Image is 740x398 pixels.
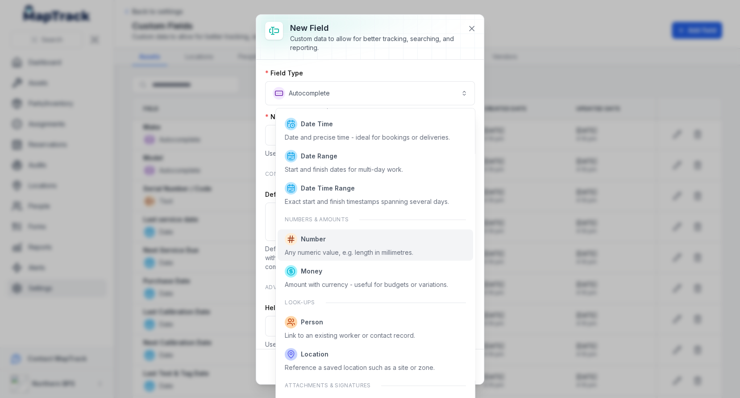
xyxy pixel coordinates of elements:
[301,350,328,359] span: Location
[301,267,322,276] span: Money
[301,152,337,161] span: Date Range
[285,165,403,174] div: Start and finish dates for multi-day work.
[278,377,473,394] div: Attachments & signatures
[301,235,326,244] span: Number
[285,133,450,142] div: Date and precise time - ideal for bookings or deliveries.
[301,120,333,129] span: Date Time
[301,184,355,193] span: Date Time Range
[278,211,473,228] div: Numbers & amounts
[278,294,473,311] div: Look-ups
[265,81,475,105] button: Autocomplete
[285,248,413,257] div: Any numeric value, e.g. length in millimetres.
[285,363,435,372] div: Reference a saved location such as a site or zone.
[301,318,323,327] span: Person
[285,331,415,340] div: Link to an existing worker or contact record.
[285,280,448,289] div: Amount with currency - useful for budgets or variations.
[285,197,449,206] div: Exact start and finish timestamps spanning several days.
